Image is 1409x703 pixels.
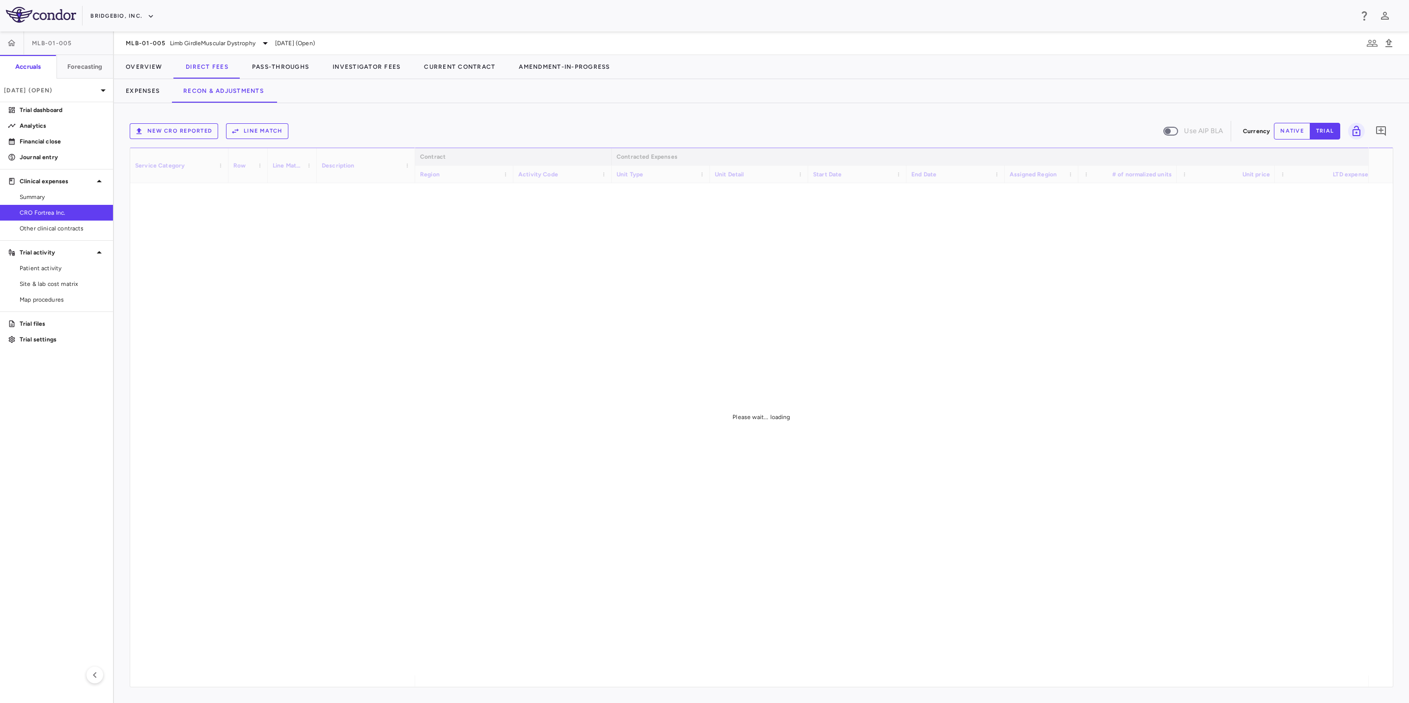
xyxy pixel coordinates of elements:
p: Trial settings [20,335,105,344]
p: Financial close [20,137,105,146]
span: MLB-01-005 [32,39,72,47]
p: Currency [1243,127,1270,136]
h6: Forecasting [67,62,103,71]
svg: Add comment [1375,125,1387,137]
button: Add comment [1373,123,1389,140]
button: Direct Fees [174,55,240,79]
button: BridgeBio, Inc. [90,8,154,24]
span: Limb GirdleMuscular Dystrophy [170,39,255,48]
img: logo-full-SnFGN8VE.png [6,7,76,23]
p: Trial dashboard [20,106,105,114]
span: Patient activity [20,264,105,273]
span: Site & lab cost matrix [20,280,105,288]
p: Trial files [20,319,105,328]
p: Journal entry [20,153,105,162]
button: Amendment-In-Progress [507,55,621,79]
span: CRO Fortrea Inc. [20,208,105,217]
button: Current Contract [412,55,507,79]
button: Expenses [114,79,171,103]
p: Analytics [20,121,105,130]
span: Use AIP BLA [1184,126,1223,137]
span: Other clinical contracts [20,224,105,233]
h6: Accruals [15,62,41,71]
button: Investigator Fees [321,55,412,79]
p: Clinical expenses [20,177,93,186]
button: Pass-Throughs [240,55,321,79]
button: New CRO reported [130,123,218,139]
span: [DATE] (Open) [275,39,315,48]
span: Please wait... loading [733,414,790,421]
span: Lock grid [1344,123,1365,140]
p: Trial activity [20,248,93,257]
span: Map procedures [20,295,105,304]
button: Overview [114,55,174,79]
button: Recon & Adjustments [171,79,276,103]
span: MLB-01-005 [126,39,166,47]
button: trial [1310,123,1340,140]
button: Line Match [226,123,288,139]
p: [DATE] (Open) [4,86,97,95]
span: Summary [20,193,105,201]
button: native [1274,123,1310,140]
